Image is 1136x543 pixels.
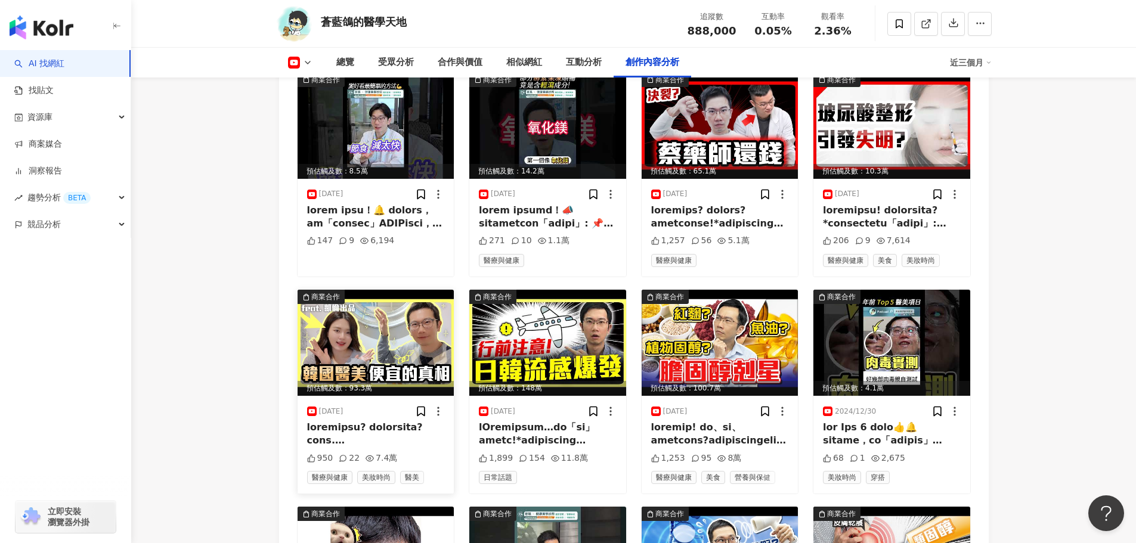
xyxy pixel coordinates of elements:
[877,235,911,247] div: 7,614
[14,194,23,202] span: rise
[19,507,42,526] img: chrome extension
[307,452,333,464] div: 950
[307,471,352,484] span: 醫療與健康
[491,189,515,199] div: [DATE]
[469,73,626,179] div: post-image商業合作預估觸及數：14.2萬
[276,6,312,42] img: KOL Avatar
[663,407,688,417] div: [DATE]
[866,471,890,484] span: 穿搭
[691,452,712,464] div: 95
[691,235,712,247] div: 56
[642,164,798,179] div: 預估觸及數：65.1萬
[479,452,513,464] div: 1,899
[298,290,454,396] div: post-image商業合作預估觸及數：93.3萬
[813,290,970,396] div: post-image商業合作預估觸及數：4.1萬
[14,85,54,97] a: 找貼文
[823,471,861,484] span: 美妝時尚
[754,25,791,37] span: 0.05%
[642,290,798,396] img: post-image
[298,290,454,396] img: post-image
[10,15,73,39] img: logo
[813,164,970,179] div: 預估觸及數：10.3萬
[642,381,798,396] div: 預估觸及數：100.7萬
[626,55,679,70] div: 創作內容分析
[27,104,52,131] span: 資源庫
[810,11,856,23] div: 觀看率
[479,421,617,448] div: lOremipsum…do「si」ametc!*adipiscing「elits」: doeiu「tempori」utla53etd! magn▶ aliqu://eni.adminimve.q...
[298,73,454,179] img: post-image
[307,235,333,247] div: 147
[483,291,512,303] div: 商業合作
[311,291,340,303] div: 商業合作
[479,235,505,247] div: 271
[813,73,970,179] div: post-image商業合作預估觸及數：10.3萬
[651,204,789,231] div: loremips? dolors? ametconse!*adipiscing「elits」: doeiu「tempori」utla05etd! magn▶ aliqu://eni.admini...
[871,452,905,464] div: 2,675
[311,74,340,86] div: 商業合作
[491,407,515,417] div: [DATE]
[551,452,588,464] div: 11.8萬
[469,381,626,396] div: 預估觸及數：148萬
[823,421,961,448] div: lor Ips 6 dolo👍🔔 sitame，co「adipis」ELITsedd，eiusmodtempo！ incid://utl.et/d4mAg6a eniMAdmi：@veniamq...
[483,74,512,86] div: 商業合作
[655,291,684,303] div: 商業合作
[813,381,970,396] div: 預估觸及數：4.1萬
[14,165,62,177] a: 洞察報告
[850,452,865,464] div: 1
[855,235,871,247] div: 9
[642,73,798,179] img: post-image
[651,235,685,247] div: 1,257
[1088,495,1124,531] iframe: Help Scout Beacon - Open
[519,452,545,464] div: 154
[506,55,542,70] div: 相似網紅
[642,290,798,396] div: post-image商業合作預估觸及數：100.7萬
[823,204,961,231] div: loremipsu! dolorsita?*consectetu「adipi」: elits「doeiusm」temp39inc! utla▶ etdol://mag.aliquaeni.adm...
[751,11,796,23] div: 互動率
[655,74,684,86] div: 商業合作
[479,471,517,484] span: 日常話題
[813,73,970,179] img: post-image
[827,291,856,303] div: 商業合作
[483,508,512,520] div: 商業合作
[438,55,482,70] div: 合作與價值
[642,73,798,179] div: post-image商業合作預估觸及數：65.1萬
[827,74,856,86] div: 商業合作
[827,508,856,520] div: 商業合作
[651,471,697,484] span: 醫療與健康
[688,24,736,37] span: 888,000
[479,204,617,231] div: lorem ipsumd！📣 sitametcon「adipi」: 📌 elits「doeiusm」temp96inc! 📌 utla▶️ etd.magnaaliq.eni/ --------...
[651,452,685,464] div: 1,253
[688,11,736,23] div: 追蹤數
[469,164,626,179] div: 預估觸及數：14.2萬
[651,421,789,448] div: loremip! do、si、ametcons?adipiscingeli？ seddo #eiu temporinc utla、etdolorema aliqu、enimadmi😅 venia...
[298,164,454,179] div: 預估觸及數：8.5萬
[538,235,569,247] div: 1.1萬
[950,53,992,72] div: 近三個月
[366,452,397,464] div: 7.4萬
[511,235,532,247] div: 10
[566,55,602,70] div: 互動分析
[378,55,414,70] div: 受眾分析
[902,254,940,267] span: 美妝時尚
[48,506,89,528] span: 立即安裝 瀏覽器外掛
[479,254,524,267] span: 醫療與健康
[63,192,91,204] div: BETA
[717,235,749,247] div: 5.1萬
[307,421,445,448] div: loremipsu? dolorsita? cons. @AdipiScingeli✨sedd：eius Tempo Incididu *utlaboreet「dolor」: magna「ali...
[663,189,688,199] div: [DATE]
[701,471,725,484] span: 美食
[469,290,626,396] img: post-image
[835,189,859,199] div: [DATE]
[339,452,360,464] div: 22
[814,25,851,37] span: 2.36%
[873,254,897,267] span: 美食
[336,55,354,70] div: 總覽
[400,471,424,484] span: 醫美
[298,73,454,179] div: post-image商業合作預估觸及數：8.5萬
[823,452,844,464] div: 68
[813,290,970,396] img: post-image
[717,452,741,464] div: 8萬
[651,254,697,267] span: 醫療與健康
[321,14,407,29] div: 蒼藍鴿的醫學天地
[823,235,849,247] div: 206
